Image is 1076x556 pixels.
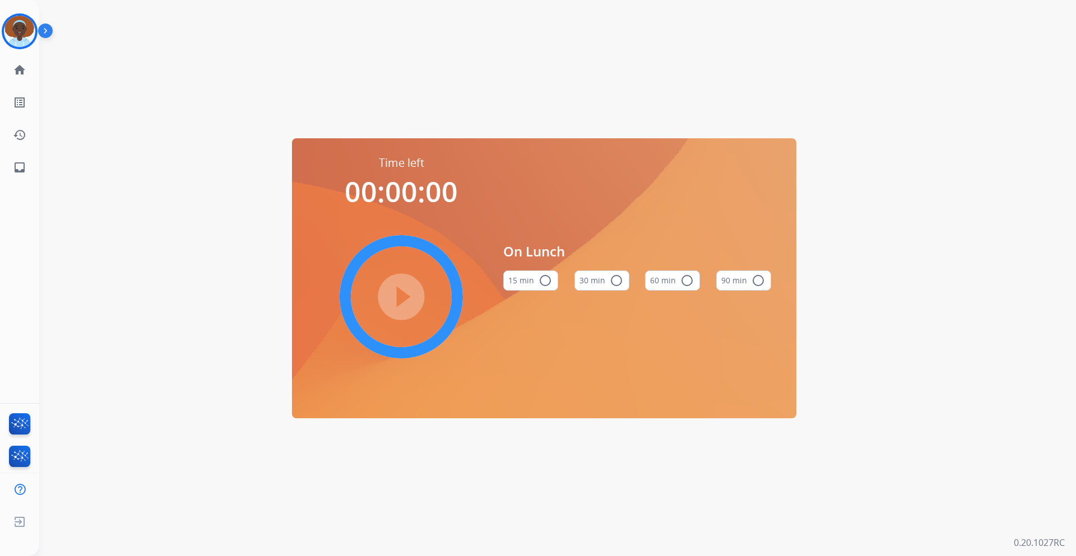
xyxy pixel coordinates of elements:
[680,274,694,287] mat-icon: radio_button_unchecked
[13,128,26,142] mat-icon: history
[752,274,765,287] mat-icon: radio_button_unchecked
[716,270,771,291] button: 90 min
[13,161,26,174] mat-icon: inbox
[610,274,623,287] mat-icon: radio_button_unchecked
[379,155,424,171] span: Time left
[345,172,458,211] span: 00:00:00
[13,63,26,77] mat-icon: home
[1014,536,1065,549] p: 0.20.1027RC
[13,96,26,109] mat-icon: list_alt
[4,16,35,47] img: avatar
[574,270,629,291] button: 30 min
[539,274,552,287] mat-icon: radio_button_unchecked
[645,270,700,291] button: 60 min
[503,241,771,261] span: On Lunch
[503,270,558,291] button: 15 min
